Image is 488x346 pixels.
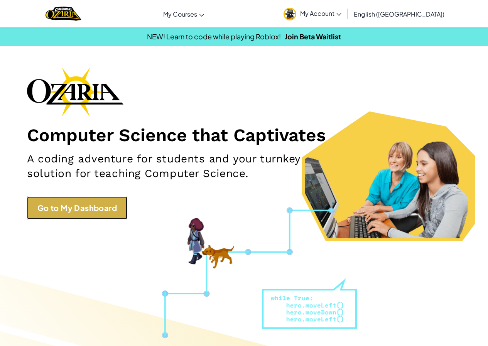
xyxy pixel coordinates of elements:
[46,6,81,22] a: Ozaria by CodeCombat logo
[163,10,197,18] span: My Courses
[285,32,341,41] a: Join Beta Waitlist
[27,124,461,146] h1: Computer Science that Captivates
[284,8,296,20] img: avatar
[46,6,81,22] img: Home
[280,2,345,26] a: My Account
[147,32,281,41] span: NEW! Learn to code while playing Roblox!
[27,152,318,181] h2: A coding adventure for students and your turnkey solution for teaching Computer Science.
[354,10,444,18] span: English ([GEOGRAPHIC_DATA])
[27,196,127,219] a: Go to My Dashboard
[27,67,123,116] img: Ozaria branding logo
[159,3,208,24] a: My Courses
[300,9,341,17] span: My Account
[350,3,448,24] a: English ([GEOGRAPHIC_DATA])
